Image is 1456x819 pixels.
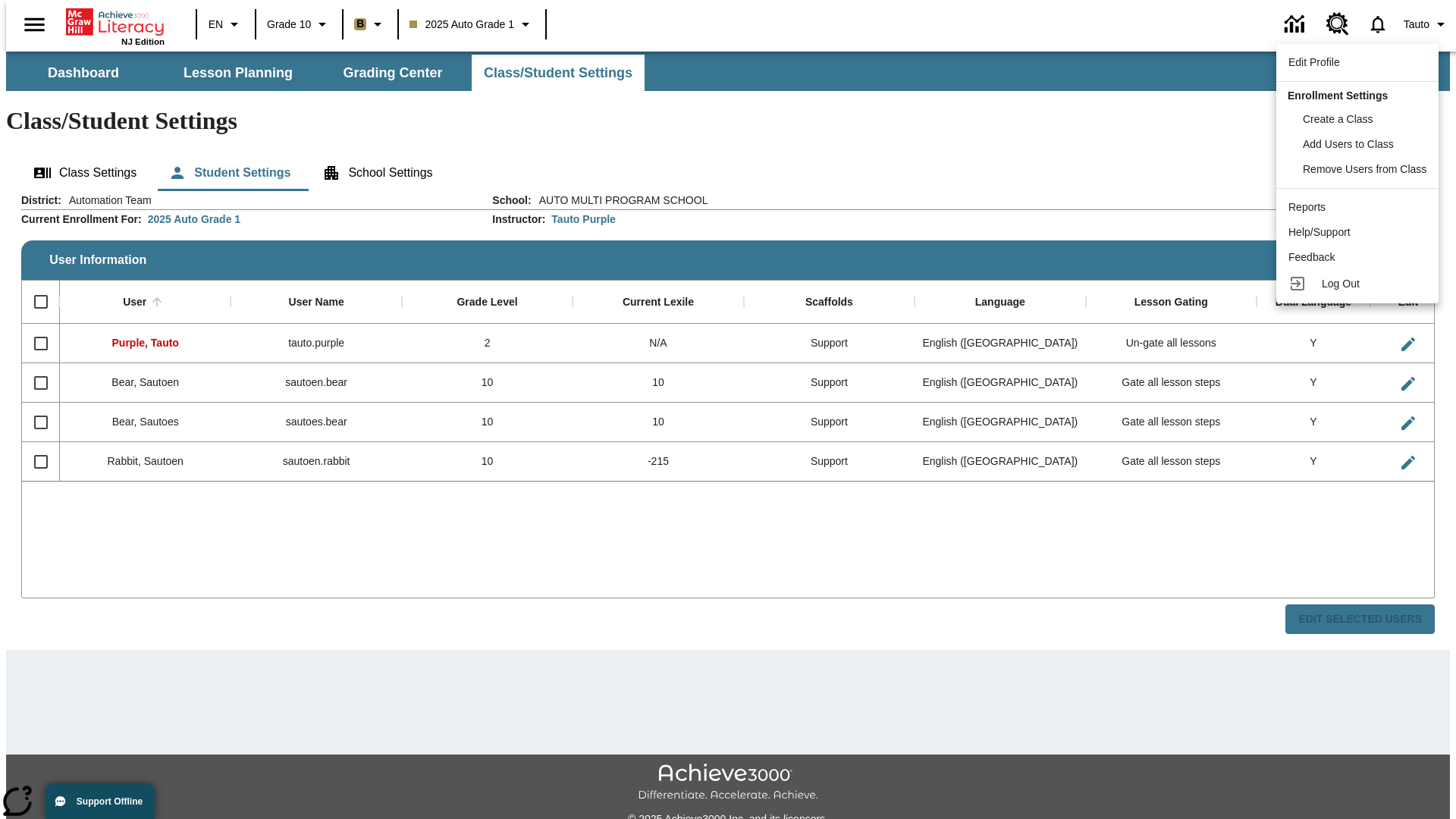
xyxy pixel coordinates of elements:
span: Feedback [1288,251,1335,263]
span: Help/Support [1288,226,1351,238]
span: Create a Class [1303,113,1373,125]
span: Log Out [1322,278,1360,290]
span: Reports [1288,201,1326,213]
span: Remove Users from Class [1303,163,1426,175]
span: Enrollment Settings [1288,89,1388,102]
span: Add Users to Class [1303,138,1394,150]
span: Edit Profile [1288,56,1340,68]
